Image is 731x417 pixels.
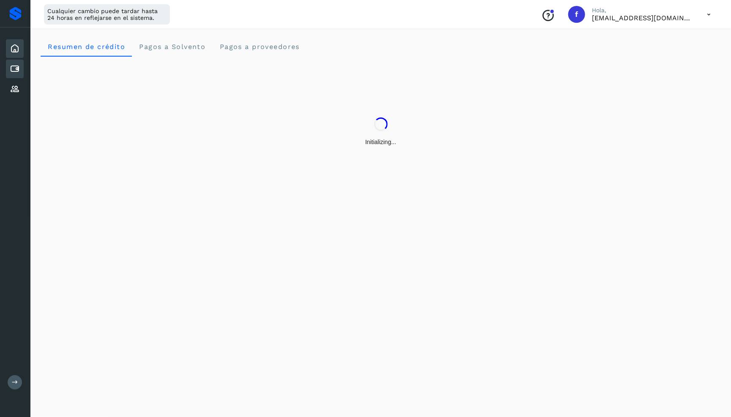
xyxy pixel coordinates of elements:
div: Inicio [6,39,24,58]
span: Pagos a proveedores [219,43,300,51]
div: Proveedores [6,80,24,98]
span: Resumen de crédito [47,43,125,51]
p: facturacion@cubbo.com [592,14,693,22]
span: Pagos a Solvento [139,43,205,51]
p: Hola, [592,7,693,14]
div: Cuentas por pagar [6,60,24,78]
div: Cualquier cambio puede tardar hasta 24 horas en reflejarse en el sistema. [44,4,170,25]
